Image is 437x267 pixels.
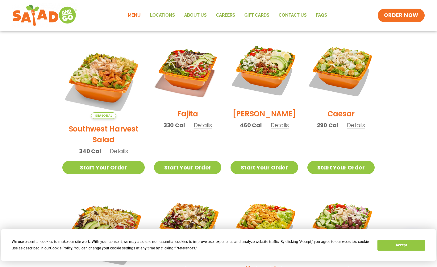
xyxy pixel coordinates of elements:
a: Start Your Order [154,161,221,174]
span: Details [110,147,128,155]
img: Product photo for Cobb Salad [231,36,298,104]
h2: Caesar [327,108,355,119]
span: 460 Cal [240,121,262,129]
img: Product photo for Fajita Salad [154,36,221,104]
span: Seasonal [91,112,116,119]
span: Details [194,121,212,129]
div: Cookie Consent Prompt [1,229,436,261]
h2: Fajita [177,108,198,119]
span: Details [347,121,365,129]
a: Start Your Order [307,161,375,174]
span: 290 Cal [317,121,338,129]
h2: [PERSON_NAME] [233,108,296,119]
img: new-SAG-logo-768×292 [12,3,77,28]
a: Contact Us [274,8,311,23]
span: Cookie Policy [50,246,72,250]
span: 330 Cal [164,121,185,129]
h2: Southwest Harvest Salad [62,123,145,145]
a: Start Your Order [62,161,145,174]
div: We use essential cookies to make our site work. With your consent, we may also use non-essential ... [12,239,370,252]
img: Product photo for Buffalo Chicken Salad [231,192,298,260]
img: Product photo for Southwest Harvest Salad [62,36,145,119]
a: ORDER NOW [378,9,425,22]
span: 340 Cal [79,147,101,155]
button: Accept [377,240,425,251]
a: FAQs [311,8,332,23]
span: ORDER NOW [384,12,418,19]
a: About Us [180,8,211,23]
img: Product photo for Caesar Salad [307,36,375,104]
a: Start Your Order [231,161,298,174]
nav: Menu [123,8,332,23]
img: Product photo for Roasted Autumn Salad [154,192,221,260]
a: Locations [145,8,180,23]
span: Preferences [176,246,195,250]
span: Details [271,121,289,129]
a: Careers [211,8,240,23]
a: GIFT CARDS [240,8,274,23]
img: Product photo for Greek Salad [307,192,375,260]
a: Menu [123,8,145,23]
